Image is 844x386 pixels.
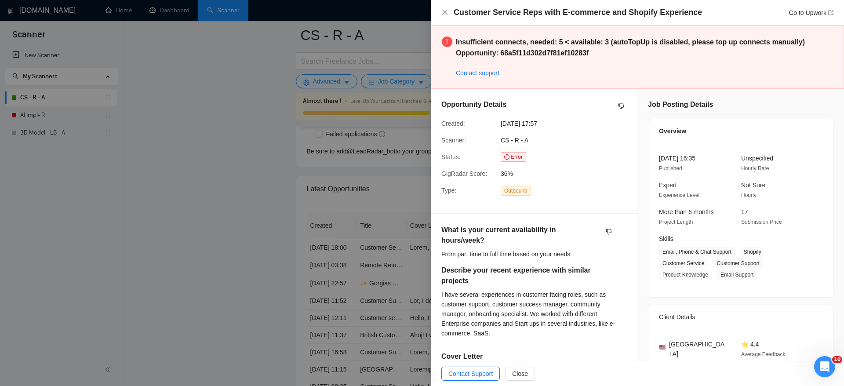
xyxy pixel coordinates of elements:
span: 10 [832,356,842,363]
span: [DATE] 16:35 [659,155,695,162]
span: Submission Price [741,219,782,225]
span: GigRadar Score: [441,170,487,177]
a: Contact support [456,69,499,76]
span: close [441,9,448,16]
strong: Insufficient connects, needed: 5 < available: 3 (autoTopUp is disabled, please top up connects ma... [456,38,805,57]
span: Contact Support [448,369,493,379]
span: Hourly Rate [741,165,769,171]
span: Skills [659,235,673,242]
button: dislike [604,226,614,237]
span: ⭐ 4.4 [741,341,759,348]
div: Client Details [659,305,822,329]
span: More than 6 months [659,208,714,215]
h5: Cover Letter [441,351,483,362]
span: Scanner: [441,137,466,144]
span: Status: [441,153,461,160]
div: From part time to full time based on your needs [441,249,614,259]
span: exclamation-circle [504,154,509,160]
a: Go to Upworkexport [789,9,833,16]
span: 36% [501,169,633,178]
h5: Describe your recent experience with similar projects [441,265,599,286]
h4: Customer Service Reps with E-commerce and Shopify Experience [454,7,702,18]
span: Email, Phone & Chat Support [659,247,735,257]
div: I have several experiences in customer facing roles, such as customer support, customer success m... [441,290,626,338]
span: Hourly [741,192,757,198]
span: Email Support [717,270,757,280]
button: Close [441,9,448,16]
span: Unspecified [741,155,773,162]
span: Project Length [659,219,693,225]
span: dislike [618,103,624,110]
span: Overview [659,126,686,136]
span: Close [512,369,528,379]
img: 🇺🇸 [659,344,666,350]
span: Customer Service [659,259,708,268]
button: Contact Support [441,367,500,381]
button: Close [505,367,535,381]
h5: Job Posting Details [648,99,713,110]
span: Product Knowledge [659,270,712,280]
h5: What is your current availability in hours/week? [441,225,588,246]
span: 17 [741,208,748,215]
span: Experience Level [659,192,699,198]
span: Customer Support [713,259,763,268]
span: exclamation-circle [442,36,452,47]
h5: Opportunity Details [441,99,506,110]
span: dislike [606,228,612,235]
span: Shopify [740,247,765,257]
span: Type: [441,187,456,194]
span: [GEOGRAPHIC_DATA] [669,339,727,359]
span: Not Sure [741,182,765,189]
span: Average Feedback [741,351,786,357]
span: Expert [659,182,677,189]
span: Created: [441,120,465,127]
iframe: Intercom live chat [814,356,835,377]
span: Error [501,152,526,162]
span: Outbound [501,186,531,196]
button: dislike [616,101,626,112]
span: Published [659,165,682,171]
span: export [828,10,833,15]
